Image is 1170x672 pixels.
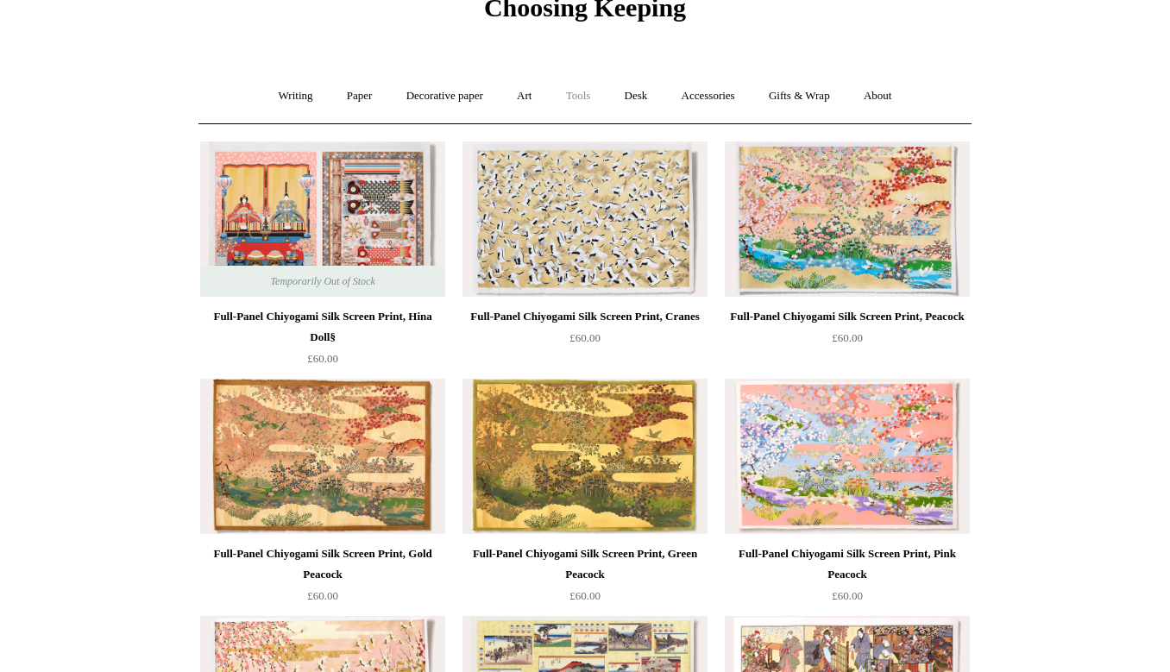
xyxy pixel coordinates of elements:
a: Full-Panel Chiyogami Silk Screen Print, Gold Peacock Full-Panel Chiyogami Silk Screen Print, Gold... [200,379,445,534]
div: Full-Panel Chiyogami Silk Screen Print, Hina Doll§ [204,306,441,348]
div: Full-Panel Chiyogami Silk Screen Print, Gold Peacock [204,543,441,585]
span: £60.00 [307,589,338,602]
span: £60.00 [307,352,338,365]
span: £60.00 [569,331,601,344]
a: Full-Panel Chiyogami Silk Screen Print, Hina Doll§ Full-Panel Chiyogami Silk Screen Print, Hina D... [200,141,445,297]
a: Full-Panel Chiyogami Silk Screen Print, Green Peacock £60.00 [462,543,708,614]
a: Desk [609,73,664,119]
a: Full-Panel Chiyogami Silk Screen Print, Pink Peacock £60.00 [725,543,970,614]
a: Full-Panel Chiyogami Silk Screen Print, Pink Peacock Full-Panel Chiyogami Silk Screen Print, Pink... [725,379,970,534]
a: Full-Panel Chiyogami Silk Screen Print, Peacock £60.00 [725,306,970,377]
a: Writing [263,73,329,119]
span: Temporarily Out of Stock [253,266,392,297]
span: £60.00 [569,589,601,602]
a: Tools [550,73,607,119]
img: Full-Panel Chiyogami Silk Screen Print, Green Peacock [462,379,708,534]
a: Full-Panel Chiyogami Silk Screen Print, Cranes Full-Panel Chiyogami Silk Screen Print, Cranes [462,141,708,297]
div: Full-Panel Chiyogami Silk Screen Print, Cranes [467,306,703,327]
div: Full-Panel Chiyogami Silk Screen Print, Peacock [729,306,966,327]
div: Full-Panel Chiyogami Silk Screen Print, Green Peacock [467,543,703,585]
a: Art [501,73,547,119]
img: Full-Panel Chiyogami Silk Screen Print, Pink Peacock [725,379,970,534]
img: Full-Panel Chiyogami Silk Screen Print, Cranes [462,141,708,297]
a: Paper [331,73,388,119]
span: £60.00 [832,589,863,602]
a: Decorative paper [391,73,499,119]
div: Full-Panel Chiyogami Silk Screen Print, Pink Peacock [729,543,966,585]
img: Full-Panel Chiyogami Silk Screen Print, Peacock [725,141,970,297]
span: £60.00 [832,331,863,344]
a: Full-Panel Chiyogami Silk Screen Print, Green Peacock Full-Panel Chiyogami Silk Screen Print, Gre... [462,379,708,534]
img: Full-Panel Chiyogami Silk Screen Print, Hina Doll§ [200,141,445,297]
a: About [848,73,908,119]
a: Choosing Keeping [484,7,686,19]
a: Accessories [666,73,751,119]
a: Full-Panel Chiyogami Silk Screen Print, Peacock Full-Panel Chiyogami Silk Screen Print, Peacock [725,141,970,297]
img: Full-Panel Chiyogami Silk Screen Print, Gold Peacock [200,379,445,534]
a: Full-Panel Chiyogami Silk Screen Print, Hina Doll§ £60.00 [200,306,445,377]
a: Full-Panel Chiyogami Silk Screen Print, Gold Peacock £60.00 [200,543,445,614]
a: Full-Panel Chiyogami Silk Screen Print, Cranes £60.00 [462,306,708,377]
a: Gifts & Wrap [753,73,846,119]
